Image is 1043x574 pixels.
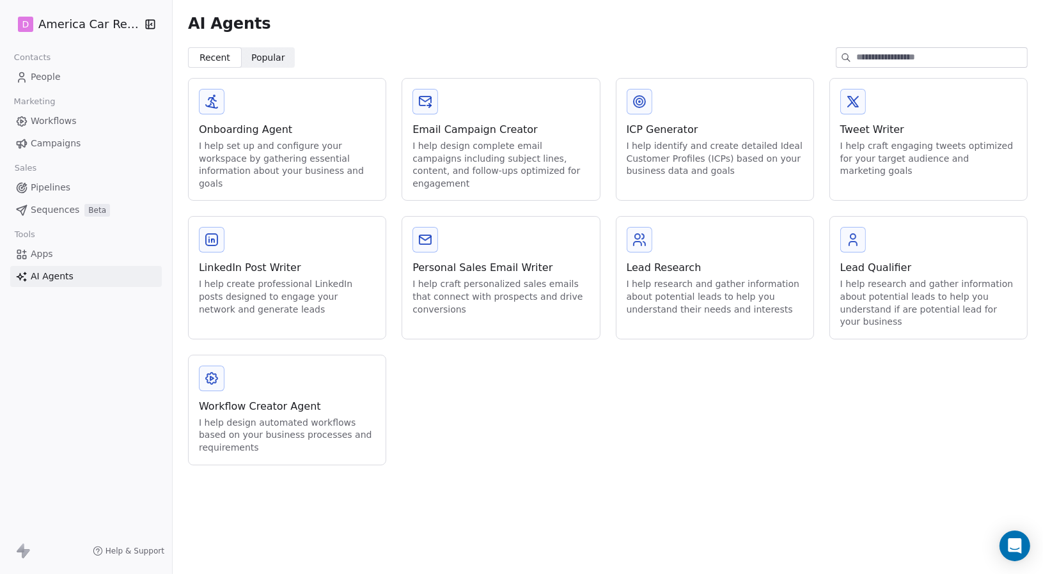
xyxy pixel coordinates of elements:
span: Marketing [8,92,61,111]
span: AI Agents [188,14,271,33]
a: Help & Support [93,546,164,556]
span: AI Agents [31,270,74,283]
div: Lead Qualifier [840,260,1017,275]
div: Lead Research [627,260,803,275]
a: Workflows [10,111,162,132]
a: SequencesBeta [10,199,162,221]
div: Personal Sales Email Writer [412,260,589,275]
span: Contacts [8,48,56,67]
span: Apps [31,247,53,261]
span: Pipelines [31,181,70,194]
span: Sequences [31,203,79,217]
div: Tweet Writer [840,122,1017,137]
span: Sales [9,159,42,178]
span: Campaigns [31,137,81,150]
span: People [31,70,61,84]
a: Apps [10,244,162,265]
span: Tools [9,225,40,244]
div: I help set up and configure your workspace by gathering essential information about your business... [199,140,375,190]
span: America Car Rental [38,16,141,33]
span: Popular [251,51,285,65]
a: Campaigns [10,133,162,154]
a: People [10,66,162,88]
div: I help craft personalized sales emails that connect with prospects and drive conversions [412,278,589,316]
div: Workflow Creator Agent [199,399,375,414]
span: Workflows [31,114,77,128]
div: LinkedIn Post Writer [199,260,375,275]
div: I help design automated workflows based on your business processes and requirements [199,417,375,454]
div: Open Intercom Messenger [1000,531,1030,561]
div: I help research and gather information about potential leads to help you understand their needs a... [627,278,803,316]
span: Beta [84,204,110,217]
div: ICP Generator [627,122,803,137]
span: D [22,18,29,31]
div: I help research and gather information about potential leads to help you understand if are potent... [840,278,1017,328]
div: I help create professional LinkedIn posts designed to engage your network and generate leads [199,278,375,316]
a: AI Agents [10,266,162,287]
button: DAmerica Car Rental [15,13,136,35]
div: I help design complete email campaigns including subject lines, content, and follow-ups optimized... [412,140,589,190]
div: I help identify and create detailed Ideal Customer Profiles (ICPs) based on your business data an... [627,140,803,178]
div: I help craft engaging tweets optimized for your target audience and marketing goals [840,140,1017,178]
span: Help & Support [106,546,164,556]
div: Onboarding Agent [199,122,375,137]
div: Email Campaign Creator [412,122,589,137]
a: Pipelines [10,177,162,198]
